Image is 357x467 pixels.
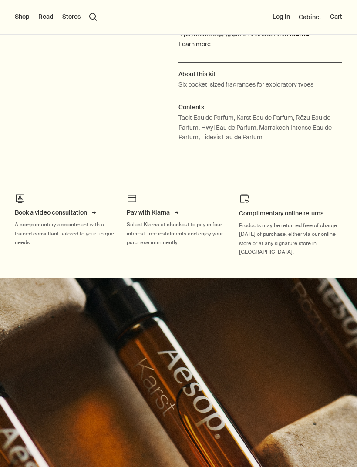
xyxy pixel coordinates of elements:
[127,208,170,216] span: Pay with Klarna
[127,193,230,247] a: Card IconPay with KlarnaSelect Klarna at checkout to pay in four interest-free instalments and en...
[89,13,97,21] button: Open search
[178,80,313,89] p: Six pocket-sized fragrances for exploratory types
[127,193,137,204] img: Card Icon
[62,13,81,21] button: Stores
[15,13,30,21] button: Shop
[178,69,342,79] h2: About this kit
[15,220,118,247] div: A complimentary appointment with a trained consultant tailored to your unique needs.
[15,193,118,247] a: Icon of a face on screenBook a video consultationA complimentary appointment with a trained consu...
[239,193,249,204] img: Return icon
[178,113,342,142] p: Tacit Eau de Parfum, Karst Eau de Parfum, Rōzu Eau de Parfum, Hwyl Eau de Parfum, Marrakech Inten...
[239,221,342,257] div: Products may be returned free of charge [DATE] of purchase, either via our online store or at any...
[330,13,342,21] button: Cart
[273,13,290,21] button: Log in
[15,193,25,204] img: Icon of a face on screen
[178,102,342,112] h2: Contents
[15,208,87,216] span: Book a video consultation
[127,220,230,247] div: Select Klarna at checkout to pay in four interest-free instalments and enjoy your purchase immine...
[38,13,54,21] button: Read
[299,13,321,21] a: Cabinet
[239,209,323,217] span: Complimentary online returns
